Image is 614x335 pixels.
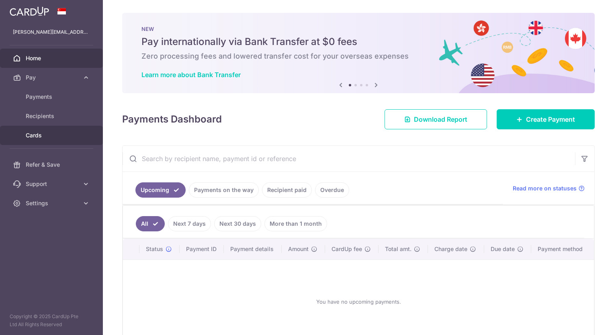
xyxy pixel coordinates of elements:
span: Create Payment [526,114,575,124]
span: Read more on statuses [513,184,577,192]
span: Home [26,54,79,62]
h4: Payments Dashboard [122,112,222,127]
span: Status [146,245,163,253]
span: Pay [26,74,79,82]
a: Overdue [315,182,349,198]
span: CardUp fee [332,245,362,253]
h6: Zero processing fees and lowered transfer cost for your overseas expenses [141,51,575,61]
span: Refer & Save [26,161,79,169]
span: Download Report [414,114,467,124]
a: Payments on the way [189,182,259,198]
a: Recipient paid [262,182,312,198]
span: Charge date [434,245,467,253]
a: All [136,216,165,231]
th: Payment details [224,239,282,259]
th: Payment ID [180,239,224,259]
img: CardUp [10,6,49,16]
span: Amount [288,245,309,253]
a: Learn more about Bank Transfer [141,71,241,79]
h5: Pay internationally via Bank Transfer at $0 fees [141,35,575,48]
a: Download Report [385,109,487,129]
span: Total amt. [385,245,411,253]
a: Next 30 days [214,216,261,231]
p: NEW [141,26,575,32]
th: Payment method [531,239,594,259]
span: Cards [26,131,79,139]
a: More than 1 month [264,216,327,231]
span: Due date [491,245,515,253]
a: Create Payment [497,109,595,129]
a: Read more on statuses [513,184,585,192]
span: Support [26,180,79,188]
input: Search by recipient name, payment id or reference [123,146,575,172]
span: Payments [26,93,79,101]
a: Next 7 days [168,216,211,231]
span: Settings [26,199,79,207]
img: Bank transfer banner [122,13,595,93]
span: Recipients [26,112,79,120]
a: Upcoming [135,182,186,198]
p: [PERSON_NAME][EMAIL_ADDRESS][PERSON_NAME][DOMAIN_NAME] [13,28,90,36]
